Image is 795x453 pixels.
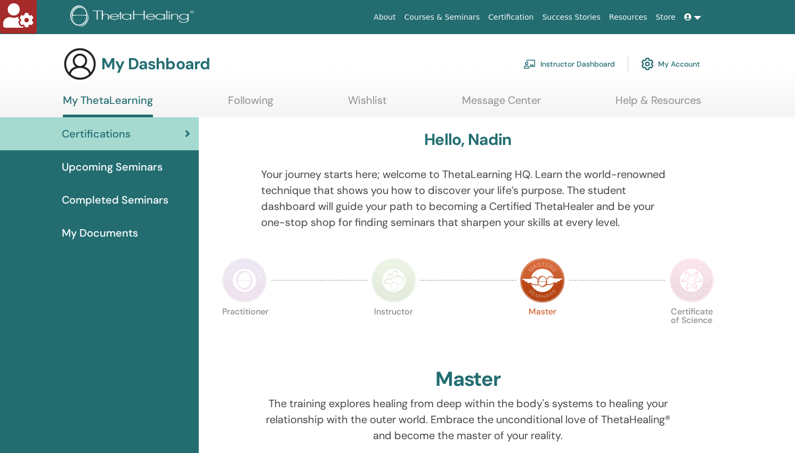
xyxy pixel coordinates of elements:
h3: My Dashboard [101,54,210,74]
p: Master [520,308,565,352]
img: Master [520,258,565,303]
a: Help & Resources [615,94,701,115]
a: Wishlist [348,94,387,115]
a: Message Center [462,94,541,115]
a: My ThetaLearning [63,94,153,117]
a: About [369,7,400,27]
img: chalkboard-teacher.svg [523,59,536,69]
img: Instructor [371,258,416,303]
img: Practitioner [222,258,267,303]
a: Success Stories [538,7,605,27]
p: Your journey starts here; welcome to ThetaLearning HQ. Learn the world-renowned technique that sh... [261,166,675,230]
h3: Hello, Nadin [424,130,512,149]
p: Instructor [371,308,416,352]
span: Upcoming Seminars [62,159,163,175]
img: generic-user-icon.jpg [63,47,97,81]
span: My Documents [62,225,138,241]
a: My Account [641,52,700,76]
h2: Master [435,367,501,392]
p: The training explores healing from deep within the body's systems to healing your relationship wi... [261,395,675,443]
a: Instructor Dashboard [523,52,615,76]
a: Following [228,94,273,115]
a: Certification [484,7,538,27]
img: Certificate of Science [669,258,714,303]
a: Store [652,7,680,27]
a: Resources [605,7,652,27]
p: Practitioner [222,308,267,352]
p: Certificate of Science [669,308,714,352]
a: Courses & Seminars [400,7,484,27]
span: Certifications [62,126,131,142]
img: logo.png [70,5,198,29]
img: cog.svg [641,55,654,73]
span: Completed Seminars [62,192,168,208]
